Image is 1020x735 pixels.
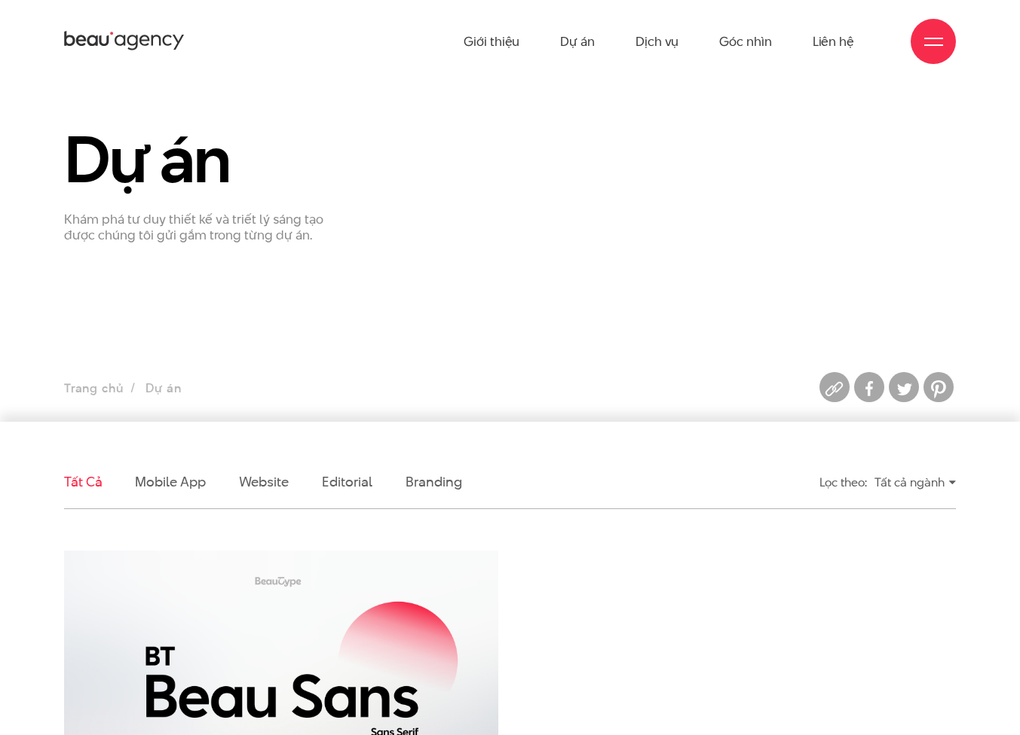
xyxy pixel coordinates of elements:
div: Lọc theo: [819,469,867,496]
a: Trang chủ [64,380,123,397]
h1: Dự án [64,124,346,194]
a: Editorial [322,472,372,491]
a: Mobile app [135,472,205,491]
a: Tất cả [64,472,102,491]
a: Website [239,472,289,491]
a: Branding [406,472,461,491]
div: Tất cả ngành [875,469,956,496]
p: Khám phá tư duy thiết kế và triết lý sáng tạo được chúng tôi gửi gắm trong từng dự án. [64,212,346,243]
